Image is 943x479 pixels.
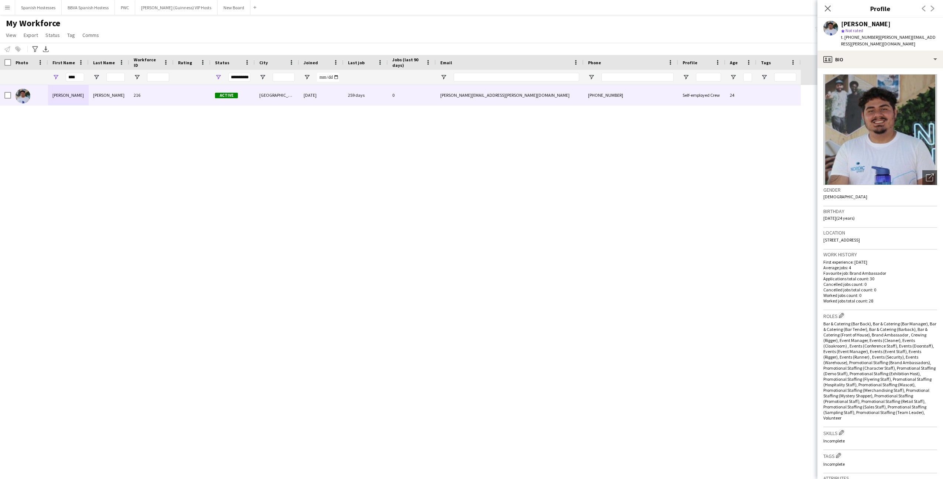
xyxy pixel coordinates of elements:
div: [PERSON_NAME][EMAIL_ADDRESS][PERSON_NAME][DOMAIN_NAME] [436,85,584,105]
h3: Tags [823,452,937,459]
div: [PERSON_NAME] [48,85,89,105]
span: Jobs (last 90 days) [392,57,423,68]
div: 24 [725,85,756,105]
span: Comms [82,32,99,38]
img: Crew avatar or photo [823,74,937,185]
span: Photo [16,60,28,65]
button: Open Filter Menu [134,74,140,81]
input: Tags Filter Input [774,73,796,82]
button: Spanish Hostesses [15,0,62,15]
h3: Birthday [823,208,937,215]
span: Active [215,93,238,98]
div: [DATE] [299,85,344,105]
span: [STREET_ADDRESS] [823,237,860,243]
span: Joined [304,60,318,65]
span: Age [730,60,738,65]
span: Workforce ID [134,57,160,68]
button: Open Filter Menu [730,74,737,81]
span: Last job [348,60,365,65]
input: Joined Filter Input [317,73,339,82]
h3: Roles [823,312,937,319]
h3: Gender [823,187,937,193]
span: Tags [761,60,771,65]
span: My Workforce [6,18,60,29]
button: Open Filter Menu [588,74,595,81]
a: Tag [64,30,78,40]
span: Export [24,32,38,38]
div: [PERSON_NAME] [841,21,891,27]
span: City [259,60,268,65]
img: Jose Sosa [16,89,30,103]
input: City Filter Input [273,73,295,82]
div: Open photos pop-in [922,170,937,185]
p: Worked jobs count: 0 [823,292,937,298]
div: Bio [817,51,943,68]
button: Open Filter Menu [440,74,447,81]
div: [PERSON_NAME] [89,85,129,105]
span: Phone [588,60,601,65]
span: | [PERSON_NAME][EMAIL_ADDRESS][PERSON_NAME][DOMAIN_NAME] [841,34,936,47]
span: Profile [683,60,697,65]
p: Cancelled jobs count: 0 [823,281,937,287]
div: 216 [129,85,174,105]
button: PWC [115,0,135,15]
span: Rating [178,60,192,65]
p: Incomplete [823,461,937,467]
div: [PHONE_NUMBER] [584,85,678,105]
input: First Name Filter Input [66,73,84,82]
span: Email [440,60,452,65]
button: [PERSON_NAME] (Guinness) VIP Hosts [135,0,218,15]
a: Status [42,30,63,40]
span: Tag [67,32,75,38]
button: Open Filter Menu [52,74,59,81]
h3: Skills [823,429,937,437]
span: [DATE] (24 years) [823,215,855,221]
a: Export [21,30,41,40]
input: Age Filter Input [743,73,752,82]
p: Incomplete [823,438,937,444]
app-action-btn: Export XLSX [41,45,50,54]
input: Phone Filter Input [601,73,674,82]
span: Status [45,32,60,38]
button: Open Filter Menu [215,74,222,81]
a: View [3,30,19,40]
input: Profile Filter Input [696,73,721,82]
p: Favourite job: Brand Ambassador [823,270,937,276]
span: Last Name [93,60,115,65]
input: Last Name Filter Input [106,73,125,82]
button: Open Filter Menu [683,74,689,81]
div: 0 [388,85,436,105]
span: View [6,32,16,38]
input: Workforce ID Filter Input [147,73,169,82]
div: [GEOGRAPHIC_DATA] [255,85,299,105]
h3: Profile [817,4,943,13]
p: Cancelled jobs total count: 0 [823,287,937,292]
p: First experience: [DATE] [823,259,937,265]
span: First Name [52,60,75,65]
span: Status [215,60,229,65]
input: Email Filter Input [454,73,579,82]
a: Comms [79,30,102,40]
span: [DEMOGRAPHIC_DATA] [823,194,867,199]
p: Worked jobs total count: 28 [823,298,937,304]
button: Open Filter Menu [93,74,100,81]
span: t. [PHONE_NUMBER] [841,34,879,40]
span: Not rated [845,28,863,33]
h3: Work history [823,251,937,258]
button: Open Filter Menu [761,74,768,81]
button: New Board [218,0,250,15]
p: Applications total count: 30 [823,276,937,281]
h3: Location [823,229,937,236]
p: Average jobs: 4 [823,265,937,270]
button: Open Filter Menu [304,74,310,81]
app-action-btn: Advanced filters [31,45,40,54]
div: Self-employed Crew [678,85,725,105]
button: BBVA Spanish Hostess [62,0,115,15]
div: 259 days [344,85,388,105]
button: Open Filter Menu [259,74,266,81]
span: Bar & Catering (Bar Back), Bar & Catering (Bar Manager), Bar & Catering (Bar Tender), Bar & Cater... [823,321,936,421]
